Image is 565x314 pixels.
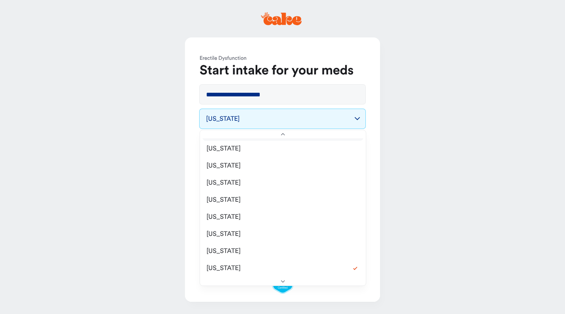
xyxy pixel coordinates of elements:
[206,230,241,238] span: [US_STATE]
[206,247,241,255] span: [US_STATE]
[206,162,241,170] span: [US_STATE]
[206,196,241,204] span: [US_STATE]
[206,145,241,153] span: [US_STATE]
[206,213,241,221] span: [US_STATE]
[206,264,241,273] span: [US_STATE]
[206,179,241,187] span: [US_STATE]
